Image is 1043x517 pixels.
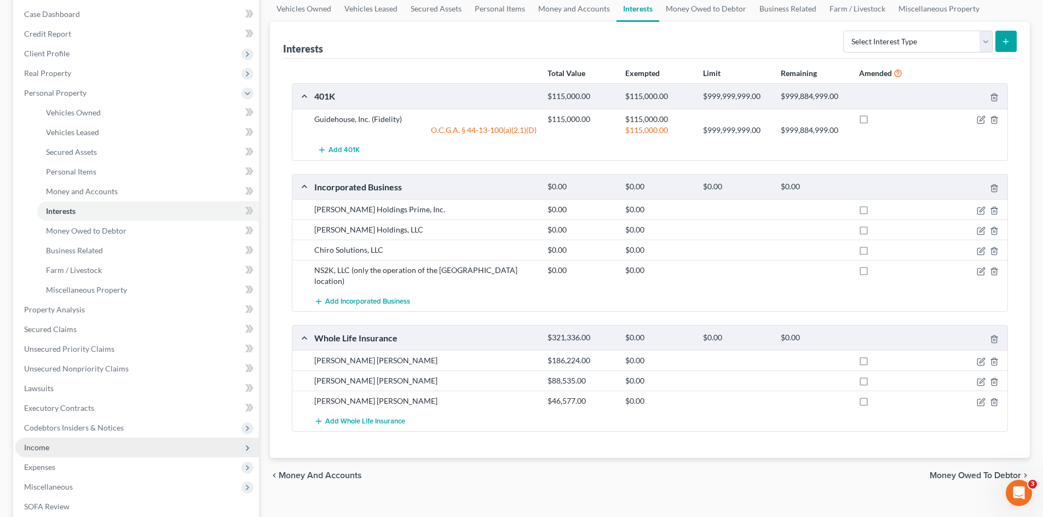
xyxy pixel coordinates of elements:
div: $0.00 [620,355,698,366]
div: $0.00 [620,204,698,215]
div: $186,224.00 [542,355,620,366]
a: Personal Items [37,162,259,182]
div: $0.00 [620,182,698,192]
span: Farm / Livestock [46,265,102,275]
span: Business Related [46,246,103,255]
span: Money and Accounts [46,187,118,196]
div: Chiro Solutions, LLC [309,245,542,255]
div: $88,535.00 [542,375,620,386]
span: 3 [1028,480,1037,489]
div: $999,999,999.00 [698,91,775,102]
div: $999,884,999.00 [775,91,853,102]
a: Unsecured Priority Claims [15,339,259,359]
a: Vehicles Owned [37,103,259,123]
span: Property Analysis [24,305,85,314]
div: $46,577.00 [542,396,620,406]
span: Interests [46,206,76,216]
div: $115,000.00 [542,91,620,102]
a: Property Analysis [15,300,259,320]
div: $115,000.00 [620,91,698,102]
a: Business Related [37,241,259,260]
a: Farm / Livestock [37,260,259,280]
a: Secured Assets [37,142,259,162]
span: Money Owed to Debtor [930,471,1021,480]
div: $321,336.00 [542,333,620,343]
span: Vehicles Leased [46,127,99,137]
button: Add Whole Life Insurance [314,411,405,431]
div: Guidehouse, Inc. (Fidelity) [309,114,542,125]
a: SOFA Review [15,497,259,516]
div: $115,000.00 [620,114,698,125]
div: $0.00 [775,333,853,343]
div: $0.00 [620,375,698,386]
span: Money and Accounts [279,471,362,480]
a: Interests [37,201,259,221]
div: $0.00 [542,245,620,255]
div: [PERSON_NAME] Holdings, LLC [309,224,542,235]
div: [PERSON_NAME] [PERSON_NAME] [309,396,542,406]
span: Executory Contracts [24,403,94,413]
button: chevron_left Money and Accounts [270,471,362,480]
span: Unsecured Nonpriority Claims [24,364,129,373]
div: $0.00 [542,265,620,276]
div: NS2K, LLC (only the operation of the [GEOGRAPHIC_DATA] location) [309,265,542,287]
span: Add Whole Life Insurance [325,417,405,426]
div: [PERSON_NAME] [PERSON_NAME] [309,375,542,386]
strong: Limit [703,68,721,78]
span: Add 401K [329,146,360,155]
i: chevron_left [270,471,279,480]
a: Money Owed to Debtor [37,221,259,241]
div: 401K [309,90,542,102]
span: Codebtors Insiders & Notices [24,423,124,432]
iframe: Intercom live chat [1006,480,1032,506]
strong: Amended [859,68,892,78]
span: Unsecured Priority Claims [24,344,114,353]
strong: Exempted [625,68,660,78]
div: $115,000.00 [620,125,698,136]
a: Miscellaneous Property [37,280,259,300]
div: O.C.G.A. § 44-13-100(a)(2.1)(D) [309,125,542,136]
span: Real Property [24,68,71,78]
div: $0.00 [620,245,698,255]
span: Credit Report [24,29,71,38]
span: Case Dashboard [24,9,80,19]
span: Add Incorporated Business [325,297,410,306]
div: Whole Life Insurance [309,332,542,344]
button: Money Owed to Debtor chevron_right [930,471,1030,480]
div: $0.00 [542,224,620,235]
span: Personal Property [24,88,87,97]
i: chevron_right [1021,471,1030,480]
div: Incorporated Business [309,181,542,193]
button: Add 401K [314,140,362,160]
div: [PERSON_NAME] [PERSON_NAME] [309,355,542,366]
a: Secured Claims [15,320,259,339]
strong: Total Value [548,68,585,78]
div: $0.00 [620,265,698,276]
button: Add Incorporated Business [314,291,410,311]
span: SOFA Review [24,502,70,511]
span: Miscellaneous Property [46,285,127,294]
div: $999,999,999.00 [698,125,775,136]
span: Secured Assets [46,147,97,156]
div: Interests [283,42,323,55]
div: $115,000.00 [542,114,620,125]
span: Income [24,443,49,452]
span: Miscellaneous [24,482,73,491]
span: Client Profile [24,49,70,58]
div: [PERSON_NAME] Holdings Prime, Inc. [309,204,542,215]
div: $0.00 [620,396,698,406]
span: Vehicles Owned [46,108,101,117]
a: Lawsuits [15,379,259,398]
a: Case Dashboard [15,4,259,24]
div: $0.00 [620,224,698,235]
div: $0.00 [542,204,620,215]
div: $0.00 [698,182,775,192]
span: Secured Claims [24,324,77,334]
div: $0.00 [620,333,698,343]
a: Executory Contracts [15,398,259,418]
a: Vehicles Leased [37,123,259,142]
span: Lawsuits [24,384,54,393]
span: Expenses [24,462,55,472]
strong: Remaining [781,68,817,78]
a: Credit Report [15,24,259,44]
